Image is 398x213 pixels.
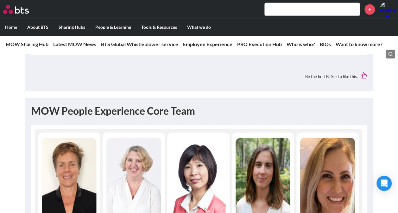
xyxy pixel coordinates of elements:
a: Employee Experience [183,41,232,47]
a: PRO Execution Hub [237,41,282,47]
a: Latest MOW News [53,41,96,47]
a: BIOs [320,41,331,47]
a: + [364,4,375,15]
a: Go home [3,5,41,14]
a: Want to know more? [336,41,382,47]
label: About BTS [22,19,54,35]
a: Profile [380,2,395,17]
label: Tools & Resources [136,19,182,35]
label: What we do [182,19,216,35]
label: People & Learning [90,19,136,35]
img: Ayathandwa Ketse [380,2,395,17]
img: BTS Logo [3,5,29,14]
h1: MOW People Experience Core Team [31,104,367,118]
a: MOW Sharing Hub [6,41,48,47]
a: Who is who? [287,41,315,47]
a: BTS Global Whistleblower service [101,41,178,47]
div: Open Intercom Messenger [376,176,392,191]
div: Be the first BTSer to like this. [31,68,367,85]
label: Sharing Hubs [54,19,90,35]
